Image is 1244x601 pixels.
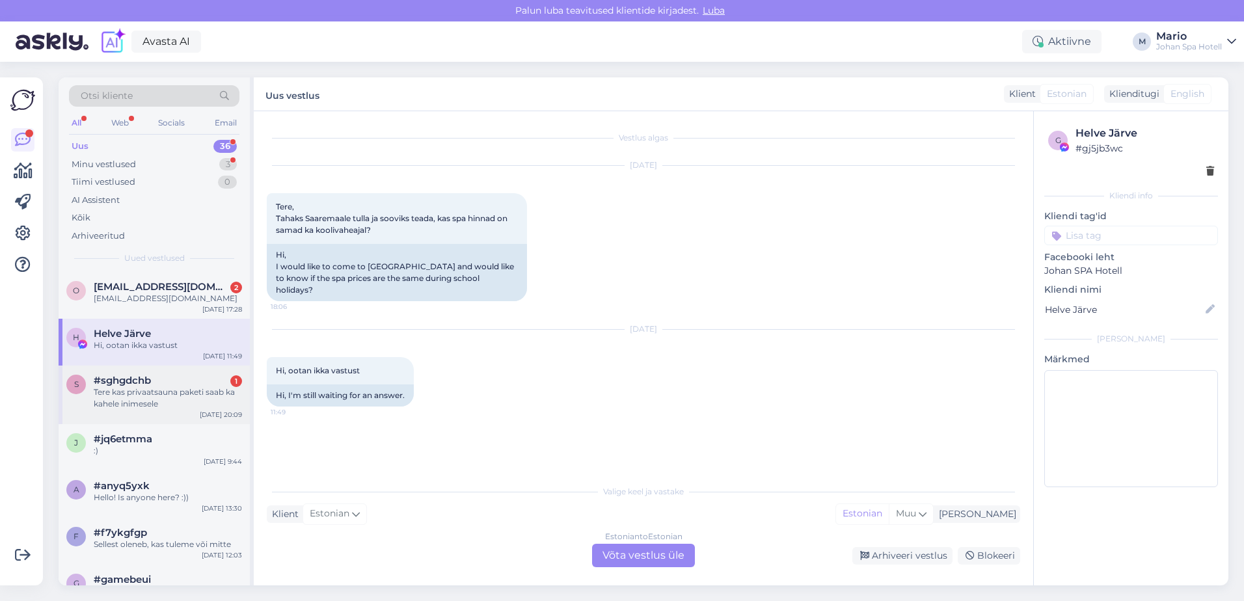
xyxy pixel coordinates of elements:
[72,230,125,243] div: Arhiveeritud
[74,531,79,541] span: f
[276,366,360,375] span: Hi, ootan ikka vastust
[958,547,1020,565] div: Blokeeri
[310,507,349,521] span: Estonian
[267,244,527,301] div: Hi, I would like to come to [GEOGRAPHIC_DATA] and would like to know if the spa prices are the sa...
[94,281,229,293] span: oksanastserbak@gmail.com
[1170,87,1204,101] span: English
[99,28,126,55] img: explore-ai
[94,433,152,445] span: #jq6etmma
[267,486,1020,498] div: Valige keel ja vastake
[1045,302,1203,317] input: Lisa nimi
[230,375,242,387] div: 1
[1044,209,1218,223] p: Kliendi tag'id
[202,503,242,513] div: [DATE] 13:30
[94,574,151,585] span: #gamebeui
[73,332,79,342] span: H
[1156,31,1236,52] a: MarioJohan Spa Hotell
[72,176,135,189] div: Tiimi vestlused
[267,384,414,407] div: Hi, I'm still waiting for an answer.
[204,457,242,466] div: [DATE] 9:44
[109,114,131,131] div: Web
[230,282,242,293] div: 2
[200,410,242,420] div: [DATE] 20:09
[155,114,187,131] div: Socials
[131,31,201,53] a: Avasta AI
[94,480,150,492] span: #anyq5yxk
[94,328,151,340] span: Helve Järve
[74,578,79,588] span: g
[74,379,79,389] span: s
[94,492,242,503] div: Hello! Is anyone here? :))
[267,323,1020,335] div: [DATE]
[69,114,84,131] div: All
[81,89,133,103] span: Otsi kliente
[605,531,683,542] div: Estonian to Estonian
[1044,226,1218,245] input: Lisa tag
[72,140,88,153] div: Uus
[1156,42,1222,52] div: Johan Spa Hotell
[896,507,916,519] span: Muu
[852,547,953,565] div: Arhiveeri vestlus
[836,504,889,524] div: Estonian
[94,375,151,386] span: #sghgdchb
[1047,87,1087,101] span: Estonian
[94,293,242,304] div: [EMAIL_ADDRESS][DOMAIN_NAME]
[1044,333,1218,345] div: [PERSON_NAME]
[1133,33,1151,51] div: M
[219,158,237,171] div: 3
[1156,31,1222,42] div: Mario
[592,544,695,567] div: Võta vestlus üle
[10,88,35,113] img: Askly Logo
[212,114,239,131] div: Email
[1104,87,1159,101] div: Klienditugi
[124,252,185,264] span: Uued vestlused
[73,286,79,295] span: o
[74,438,78,447] span: j
[203,351,242,361] div: [DATE] 11:49
[94,340,242,351] div: Hi, ootan ikka vastust
[72,194,120,207] div: AI Assistent
[94,445,242,457] div: :)
[202,304,242,314] div: [DATE] 17:28
[94,386,242,410] div: Tere kas privaatsauna paketi saab ka kahele inimesele
[271,407,319,417] span: 11:49
[1044,283,1218,297] p: Kliendi nimi
[1075,126,1214,141] div: Helve Järve
[94,527,147,539] span: #f7ykgfgp
[265,85,319,103] label: Uus vestlus
[1044,250,1218,264] p: Facebooki leht
[1055,135,1061,145] span: g
[72,211,90,224] div: Kõik
[94,539,242,550] div: Sellest oleneb, kas tuleme või mitte
[72,158,136,171] div: Minu vestlused
[213,140,237,153] div: 36
[699,5,729,16] span: Luba
[1044,264,1218,278] p: Johan SPA Hotell
[202,550,242,560] div: [DATE] 12:03
[1044,353,1218,366] p: Märkmed
[267,132,1020,144] div: Vestlus algas
[218,176,237,189] div: 0
[1004,87,1036,101] div: Klient
[267,507,299,521] div: Klient
[934,507,1016,521] div: [PERSON_NAME]
[74,485,79,494] span: a
[1075,141,1214,155] div: # gj5jb3wc
[267,159,1020,171] div: [DATE]
[1022,30,1102,53] div: Aktiivne
[1044,190,1218,202] div: Kliendi info
[276,202,509,235] span: Tere, Tahaks Saaremaale tulla ja sooviks teada, kas spa hinnad on samad ka koolivaheajal?
[271,302,319,312] span: 18:06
